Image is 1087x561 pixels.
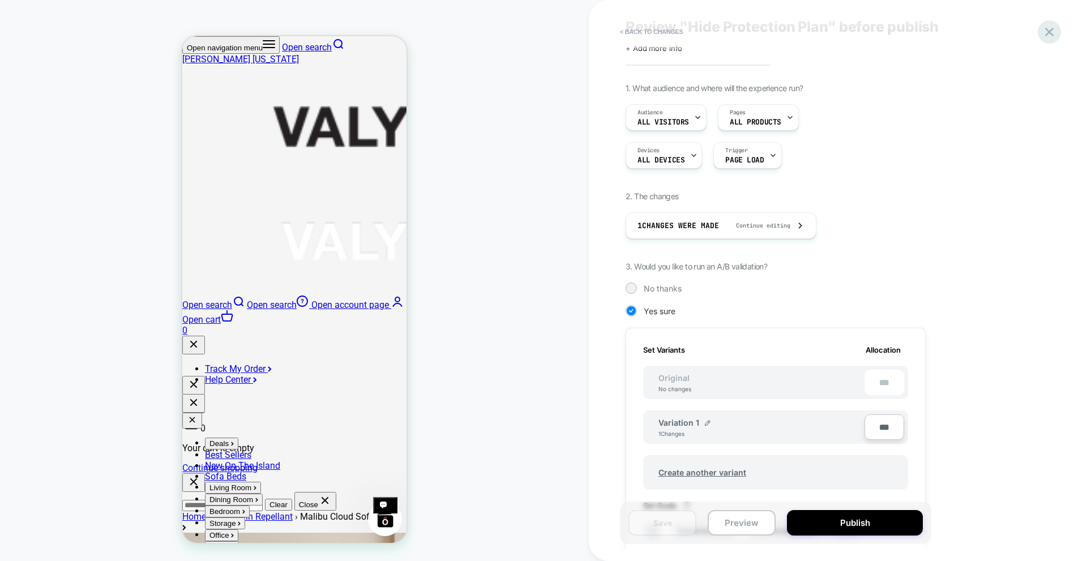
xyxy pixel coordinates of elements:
span: No thanks [644,284,682,293]
inbox-online-store-chat: Shopify online store chat [191,461,215,498]
span: Set Goals [643,501,697,510]
span: Create another variant [647,459,758,486]
span: Trigger [725,147,747,155]
span: Audience [637,109,663,117]
button: Publish [787,510,923,536]
span: Original [647,373,701,383]
span: ALL PRODUCTS [730,118,781,126]
a: Open search [100,6,162,16]
span: Open navigation menu [5,7,80,16]
button: Save [628,510,696,536]
button: Decor [23,505,57,517]
span: Living Room [27,447,69,456]
span: 2. The changes [626,191,679,201]
span: Deals [27,403,46,412]
div: 1 Changes [658,430,692,437]
span: 1. What audience and where will the experience run? [626,83,803,93]
a: Open account page [127,263,221,274]
span: ALL DEVICES [637,156,684,164]
span: Open search [100,6,149,16]
span: Set Variants [643,345,685,354]
a: New On The Island [23,424,98,435]
span: Track My Order [23,327,83,338]
a: Track My Order [23,327,89,338]
span: Office [27,495,47,503]
span: 1 Changes were made [637,221,719,230]
button: Preview [708,510,776,536]
button: ? [682,501,691,510]
button: Living Room [23,446,79,457]
span: Storage [27,483,54,491]
span: Variation 1 [658,418,699,427]
button: < Back to changes [614,23,689,41]
a: Best Sellers [23,413,69,424]
span: Yes sure [644,306,675,316]
span: + Add more info [626,44,682,53]
span: Devices [637,147,660,155]
a: Help Center [23,338,75,349]
a: Open search [65,263,127,274]
span: Open account page [129,263,207,274]
span: 3. Would you like to run an A/B validation? [626,262,767,271]
span: Help Center [23,338,69,349]
span: Open search [65,263,114,274]
span: Continue editing [725,222,790,229]
button: Storage [23,481,63,493]
button: Dining Room [23,457,80,469]
span: Dining Room [27,459,71,468]
span: Page Load [725,156,764,164]
span: Bedroom [27,471,58,479]
button: Deals [23,401,56,413]
div: No changes [647,386,703,392]
a: Sofa Beds [23,435,64,446]
img: edit [705,420,711,426]
button: Bedroom [23,469,67,481]
span: Allocation [866,345,901,354]
button: Office [23,493,56,505]
span: All Visitors [637,118,689,126]
span: Pages [730,109,746,117]
span: Review " Hide Protection Plan " before publish [626,18,939,35]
